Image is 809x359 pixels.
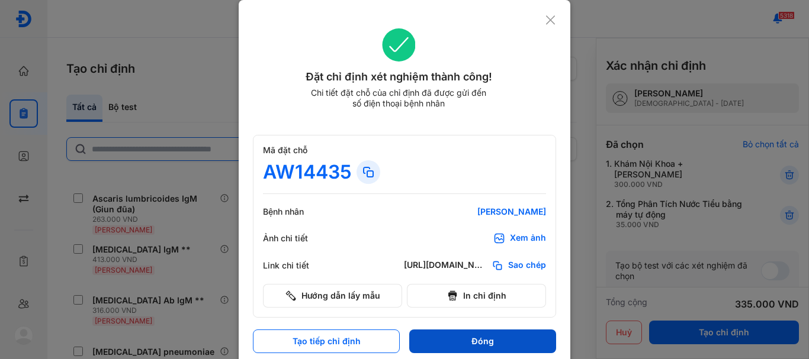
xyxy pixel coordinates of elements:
[407,284,546,308] button: In chỉ định
[263,160,352,184] div: AW14435
[263,284,402,308] button: Hướng dẫn lấy mẫu
[508,260,546,271] span: Sao chép
[253,69,545,85] div: Đặt chỉ định xét nghiệm thành công!
[253,329,400,353] button: Tạo tiếp chỉ định
[263,145,546,156] div: Mã đặt chỗ
[404,206,546,217] div: [PERSON_NAME]
[263,206,334,217] div: Bệnh nhân
[263,233,334,244] div: Ảnh chi tiết
[404,260,487,271] div: [URL][DOMAIN_NAME]
[409,329,556,353] button: Đóng
[306,88,492,109] div: Chi tiết đặt chỗ của chỉ định đã được gửi đến số điện thoại bệnh nhân
[510,232,546,244] div: Xem ảnh
[263,260,334,271] div: Link chi tiết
